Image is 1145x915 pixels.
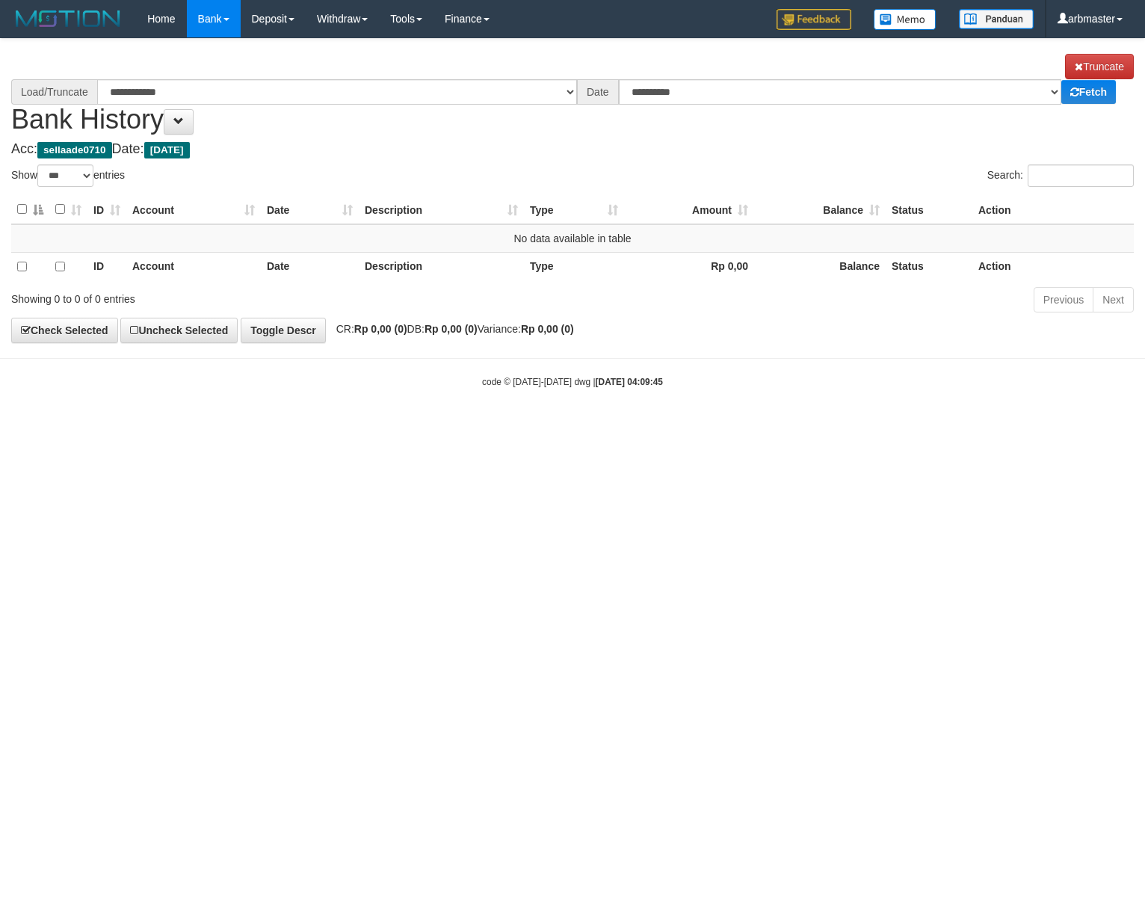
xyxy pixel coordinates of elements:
[144,142,190,158] span: [DATE]
[754,195,886,224] th: Balance: activate to sort column ascending
[521,323,574,335] strong: Rp 0,00 (0)
[37,164,93,187] select: Showentries
[11,79,97,105] div: Load/Truncate
[874,9,936,30] img: Button%20Memo.svg
[524,252,624,281] th: Type
[987,164,1134,187] label: Search:
[1028,164,1134,187] input: Search:
[120,318,238,343] a: Uncheck Selected
[524,195,624,224] th: Type: activate to sort column ascending
[37,142,112,158] span: sellaade0710
[329,323,574,335] span: CR: DB: Variance:
[11,318,118,343] a: Check Selected
[425,323,478,335] strong: Rp 0,00 (0)
[886,195,972,224] th: Status
[777,9,851,30] img: Feedback.jpg
[1034,287,1093,312] a: Previous
[241,318,326,343] a: Toggle Descr
[11,142,1134,157] h4: Acc: Date:
[11,195,49,224] th: : activate to sort column descending
[577,79,619,105] div: Date
[11,164,125,187] label: Show entries
[261,252,359,281] th: Date
[1065,54,1134,79] a: Truncate
[959,9,1034,29] img: panduan.png
[11,7,125,30] img: MOTION_logo.png
[624,195,754,224] th: Amount: activate to sort column ascending
[11,224,1134,253] td: No data available in table
[354,323,407,335] strong: Rp 0,00 (0)
[261,195,359,224] th: Date: activate to sort column ascending
[359,252,524,281] th: Description
[482,377,663,387] small: code © [DATE]-[DATE] dwg |
[87,195,126,224] th: ID: activate to sort column ascending
[359,195,524,224] th: Description: activate to sort column ascending
[87,252,126,281] th: ID
[11,286,466,306] div: Showing 0 to 0 of 0 entries
[126,195,261,224] th: Account: activate to sort column ascending
[126,252,261,281] th: Account
[754,252,886,281] th: Balance
[1061,80,1116,104] a: Fetch
[886,252,972,281] th: Status
[11,54,1134,135] h1: Bank History
[596,377,663,387] strong: [DATE] 04:09:45
[49,195,87,224] th: : activate to sort column ascending
[624,252,754,281] th: Rp 0,00
[972,195,1134,224] th: Action
[1093,287,1134,312] a: Next
[972,252,1134,281] th: Action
